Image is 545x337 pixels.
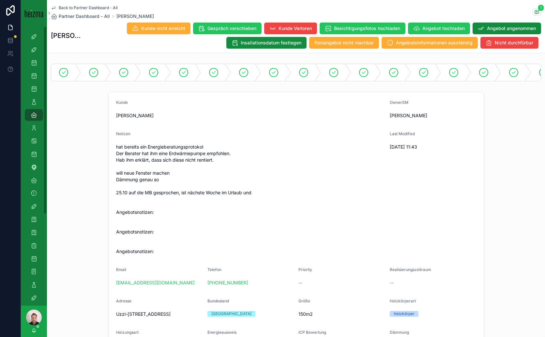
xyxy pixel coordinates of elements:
[226,37,307,49] button: Insallationsdatum festlegen
[382,37,478,49] button: Angebotsinformationen ausständig
[51,5,118,10] a: Back to Partner Dashboard - All
[309,37,379,49] button: Fotoangebot nicht machbar
[51,31,84,40] h1: [PERSON_NAME]
[207,25,256,32] span: Gespräch verschieben
[390,144,476,150] span: [DATE] 11:43
[241,40,301,46] span: Insallationsdatum festlegen
[299,267,312,272] span: Priority
[495,40,533,46] span: Nicht durchfürbar
[116,311,203,317] span: Uzzi-[STREET_ADDRESS]
[264,23,317,34] button: Kunde Verloren
[396,40,473,46] span: Angebotsinformationen ausständig
[390,280,394,286] span: --
[299,311,385,317] span: 150m2
[299,298,310,303] span: Größe
[533,8,541,17] button: 1
[207,298,229,303] span: Bundesland
[141,25,185,32] span: Kunde nicht erreicht
[207,267,221,272] span: Telefon
[538,5,544,11] span: 1
[390,131,415,136] span: Last Modified
[116,112,385,119] span: [PERSON_NAME]
[279,25,312,32] span: Kunde Verloren
[408,23,470,34] button: Angebot hochladen
[394,311,415,317] div: Heizkörper
[127,23,190,34] button: Kunde nicht erreicht
[116,267,127,272] span: Email
[487,25,536,32] span: Angebot angenommen
[21,26,47,306] div: scrollable content
[390,267,431,272] span: Realisierungszeitraum
[314,40,374,46] span: Fotoangebot nicht machbar
[25,9,43,17] img: App logo
[299,280,303,286] span: --
[480,37,538,49] button: Nicht durchfürbar
[299,330,326,335] span: ICP Bewertung
[116,280,195,286] a: [EMAIL_ADDRESS][DOMAIN_NAME]
[116,298,132,303] span: Adresse
[116,144,385,255] span: hat bereits ein Energieberatungsprotokol Der Berater hat ihm eine Erdwärmepumpe empfohlen. Hab ih...
[116,13,154,20] a: [PERSON_NAME]
[390,330,409,335] span: Dämmung
[51,13,110,20] a: Partner Dashboard - All
[116,100,128,105] span: Kunde
[390,100,408,105] span: OwnerSM
[422,25,465,32] span: Angebot hochladen
[193,23,262,34] button: Gespräch verschieben
[116,330,139,335] span: Heizungsart
[207,280,248,286] a: [PHONE_NUMBER]
[390,112,427,119] span: [PERSON_NAME]
[320,23,405,34] button: Besichtigungsfotos hochladen
[59,5,118,10] span: Back to Partner Dashboard - All
[207,330,236,335] span: Energieausweis
[211,311,251,317] div: [GEOGRAPHIC_DATA]
[473,23,541,34] button: Angebot angenommen
[59,13,110,20] span: Partner Dashboard - All
[116,131,131,136] span: Notizen
[390,298,416,303] span: Heizkörperart
[334,25,400,32] span: Besichtigungsfotos hochladen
